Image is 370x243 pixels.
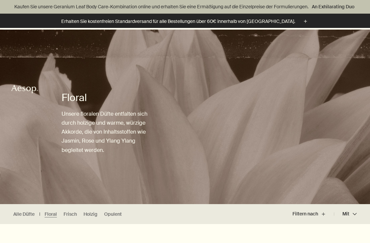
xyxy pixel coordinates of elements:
button: Zum Wunschzettel hinzufügen [107,228,119,240]
p: Unsere floralen Düfte entfalten sich durch holzige und warme, würzige Akkorde, die von Inhaltssto... [62,109,158,155]
a: Aesop [10,82,40,97]
button: Zum Wunschzettel hinzufügen [354,228,366,240]
button: Erhalten Sie kostenfreien Standardversand für alle Bestellungen über 60€ innerhalb von [GEOGRAPHI... [61,18,309,25]
button: Zum Wunschzettel hinzufügen [230,228,242,240]
h1: Floral [62,91,158,104]
p: Kaufen Sie unsere Geranium Leaf Body Care-Kombination online und erhalten Sie eine Ermäßigung auf... [7,3,363,10]
button: Mit [334,206,357,222]
a: Floral [45,211,57,217]
a: Alle Düfte [13,211,35,217]
a: Holzig [84,211,97,217]
p: Erhalten Sie kostenfreien Standardversand für alle Bestellungen über 60€ innerhalb von [GEOGRAPHI... [61,18,295,25]
a: Opulent [104,211,122,217]
button: Filtern nach [292,206,334,222]
div: Neu im Sortiment [7,230,48,238]
a: An Exhilarating Duo [310,3,356,10]
svg: Aesop [11,84,38,94]
a: Frisch [64,211,77,217]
